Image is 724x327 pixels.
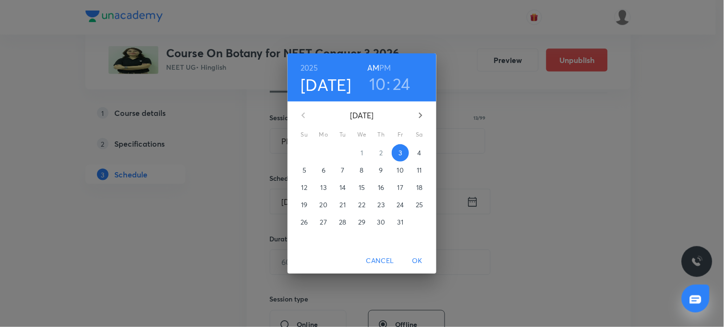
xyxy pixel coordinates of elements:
[373,196,390,214] button: 23
[296,162,313,179] button: 5
[402,252,433,270] button: OK
[315,179,332,196] button: 13
[373,214,390,231] button: 30
[315,130,332,139] span: Mo
[315,162,332,179] button: 6
[358,217,365,227] p: 29
[353,130,371,139] span: We
[373,179,390,196] button: 16
[359,200,365,210] p: 22
[321,183,326,192] p: 13
[334,162,351,179] button: 7
[378,200,385,210] p: 23
[379,165,383,175] p: 9
[398,148,402,158] p: 3
[320,217,327,227] p: 27
[387,74,391,94] h3: :
[360,165,364,175] p: 8
[367,61,379,75] button: AM
[392,130,409,139] span: Fr
[373,162,390,179] button: 9
[411,179,428,196] button: 18
[416,183,422,192] p: 18
[397,200,404,210] p: 24
[373,130,390,139] span: Th
[366,255,394,267] span: Cancel
[353,162,371,179] button: 8
[339,217,346,227] p: 28
[392,179,409,196] button: 17
[411,144,428,162] button: 4
[320,200,327,210] p: 20
[341,165,344,175] p: 7
[340,200,346,210] p: 21
[411,162,428,179] button: 11
[362,252,398,270] button: Cancel
[315,196,332,214] button: 20
[392,196,409,214] button: 24
[322,165,326,175] p: 6
[398,217,403,227] p: 31
[296,130,313,139] span: Su
[353,214,371,231] button: 29
[392,144,409,162] button: 3
[301,217,308,227] p: 26
[334,130,351,139] span: Tu
[339,183,346,192] p: 14
[296,214,313,231] button: 26
[334,214,351,231] button: 28
[353,196,371,214] button: 22
[369,74,386,94] button: 10
[301,61,318,75] button: 2025
[417,165,422,175] p: 11
[302,183,307,192] p: 12
[378,183,384,192] p: 16
[301,200,307,210] p: 19
[296,196,313,214] button: 19
[359,183,365,192] p: 15
[416,200,423,210] p: 25
[393,74,410,94] button: 24
[334,196,351,214] button: 21
[418,148,422,158] p: 4
[296,179,313,196] button: 12
[397,165,404,175] p: 10
[334,179,351,196] button: 14
[377,217,385,227] p: 30
[411,196,428,214] button: 25
[398,183,403,192] p: 17
[392,162,409,179] button: 10
[302,165,306,175] p: 5
[380,61,391,75] button: PM
[411,130,428,139] span: Sa
[406,255,429,267] span: OK
[392,214,409,231] button: 31
[315,214,332,231] button: 27
[301,75,352,95] button: [DATE]
[315,110,409,121] p: [DATE]
[353,179,371,196] button: 15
